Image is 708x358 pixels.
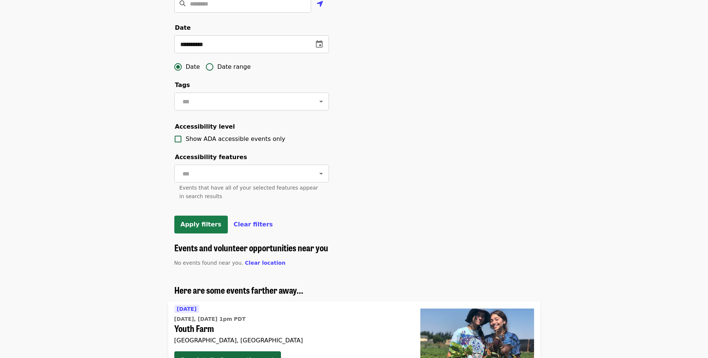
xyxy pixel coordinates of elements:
[174,216,228,233] button: Apply filters
[175,81,190,88] span: Tags
[217,62,251,71] span: Date range
[186,135,285,142] span: Show ADA accessible events only
[180,185,318,199] span: Events that have all of your selected features appear in search results
[310,35,328,53] button: change date
[316,168,326,179] button: Open
[174,323,408,334] span: Youth Farm
[177,306,197,312] span: [DATE]
[174,283,303,296] span: Here are some events farther away...
[174,337,408,344] div: [GEOGRAPHIC_DATA], [GEOGRAPHIC_DATA]
[174,260,243,266] span: No events found near you.
[316,96,326,107] button: Open
[175,154,247,161] span: Accessibility features
[174,241,328,254] span: Events and volunteer opportunities near you
[245,259,285,267] button: Clear location
[181,221,222,228] span: Apply filters
[175,24,191,31] span: Date
[186,62,200,71] span: Date
[234,220,273,229] button: Clear filters
[175,123,235,130] span: Accessibility level
[234,221,273,228] span: Clear filters
[174,315,246,323] time: [DATE], [DATE] 1pm PDT
[245,260,285,266] span: Clear location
